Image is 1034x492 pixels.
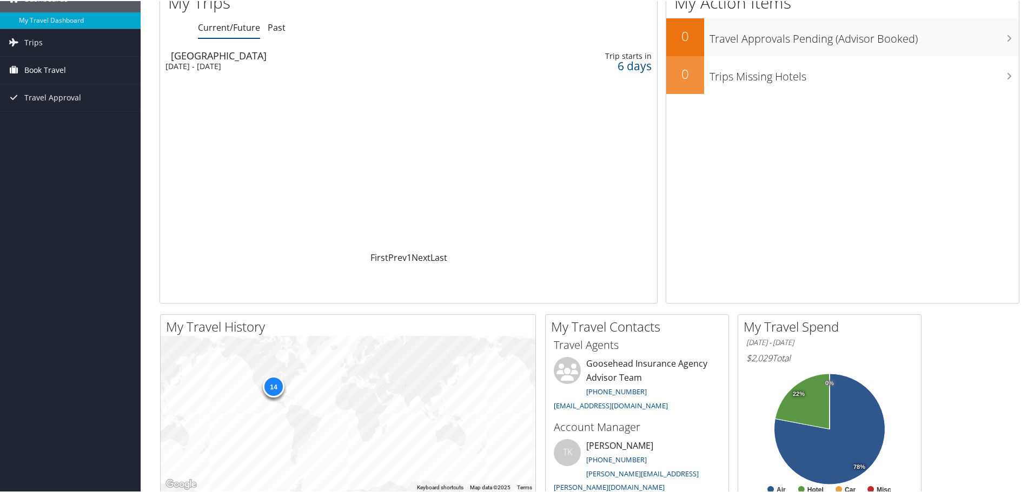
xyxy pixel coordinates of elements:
[430,251,447,262] a: Last
[24,56,66,83] span: Book Travel
[554,468,699,491] a: [PERSON_NAME][EMAIL_ADDRESS][PERSON_NAME][DOMAIN_NAME]
[746,336,913,347] h6: [DATE] - [DATE]
[268,21,286,32] a: Past
[548,356,726,414] li: Goosehead Insurance Agency Advisor Team
[171,50,476,59] div: [GEOGRAPHIC_DATA]
[554,400,668,409] a: [EMAIL_ADDRESS][DOMAIN_NAME]
[163,476,199,490] a: Open this area in Google Maps (opens a new window)
[710,63,1019,83] h3: Trips Missing Hotels
[417,483,463,490] button: Keyboard shortcuts
[407,251,412,262] a: 1
[744,316,921,335] h2: My Travel Spend
[710,25,1019,45] h3: Travel Approvals Pending (Advisor Booked)
[412,251,430,262] a: Next
[666,17,1019,55] a: 0Travel Approvals Pending (Advisor Booked)
[825,379,834,386] tspan: 0%
[517,483,532,489] a: Terms (opens in new tab)
[554,419,720,434] h3: Account Manager
[586,386,647,395] a: [PHONE_NUMBER]
[388,251,407,262] a: Prev
[24,28,43,55] span: Trips
[198,21,260,32] a: Current/Future
[551,316,728,335] h2: My Travel Contacts
[166,316,535,335] h2: My Travel History
[24,83,81,110] span: Travel Approval
[793,390,805,396] tspan: 22%
[746,351,913,363] h6: Total
[853,463,865,469] tspan: 78%
[470,483,511,489] span: Map data ©2025
[539,60,652,70] div: 6 days
[554,336,720,352] h3: Travel Agents
[539,50,652,60] div: Trip starts in
[746,351,772,363] span: $2,029
[586,454,647,463] a: [PHONE_NUMBER]
[263,375,284,396] div: 14
[370,251,388,262] a: First
[666,55,1019,93] a: 0Trips Missing Hotels
[165,60,470,70] div: [DATE] - [DATE]
[554,438,581,465] div: TK
[666,26,704,44] h2: 0
[163,476,199,490] img: Google
[666,64,704,82] h2: 0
